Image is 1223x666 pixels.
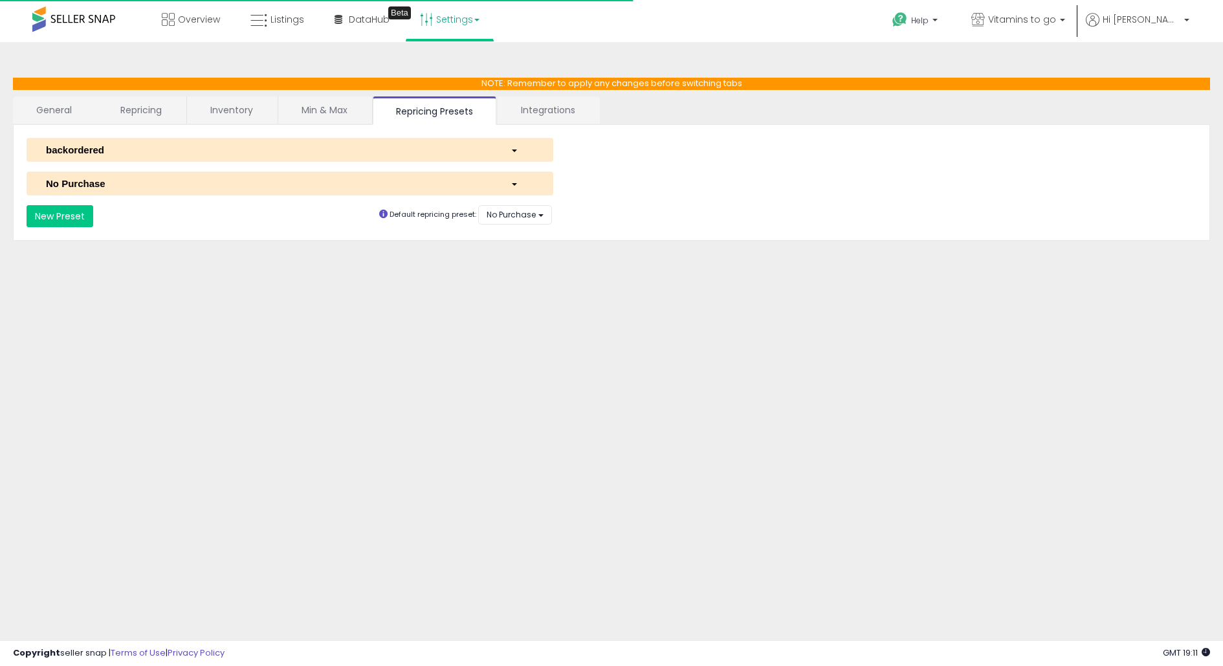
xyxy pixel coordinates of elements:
[892,12,908,28] i: Get Help
[278,96,371,124] a: Min & Max
[349,13,390,26] span: DataHub
[1086,13,1189,42] a: Hi [PERSON_NAME]
[36,143,501,157] div: backordered
[988,13,1056,26] span: Vitamins to go
[27,138,553,162] button: backordered
[388,6,411,19] div: Tooltip anchor
[27,172,553,195] button: No Purchase
[478,205,552,224] button: No Purchase
[27,205,93,227] button: New Preset
[882,2,951,42] a: Help
[36,177,501,190] div: No Purchase
[390,210,476,220] small: Default repricing preset:
[187,96,276,124] a: Inventory
[13,78,1210,90] p: NOTE: Remember to apply any changes before switching tabs
[97,96,185,124] a: Repricing
[13,96,96,124] a: General
[498,96,599,124] a: Integrations
[911,15,929,26] span: Help
[373,96,496,125] a: Repricing Presets
[178,13,220,26] span: Overview
[487,209,536,220] span: No Purchase
[270,13,304,26] span: Listings
[1103,13,1180,26] span: Hi [PERSON_NAME]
